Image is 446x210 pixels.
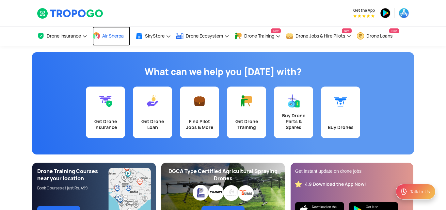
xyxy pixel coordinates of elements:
[86,87,125,138] a: Get Drone Insurance
[295,168,409,174] div: Get instant update on drone jobs
[380,8,390,18] img: playstore
[400,188,408,196] img: ic_Support.svg
[287,94,300,107] img: Buy Drone Parts & Spares
[92,26,130,46] a: Air Sherpa
[278,113,309,130] div: Buy Drone Parts & Spares
[244,33,274,39] span: Drone Training
[135,26,171,46] a: SkyStore
[186,33,223,39] span: Drone Ecosystem
[366,33,392,39] span: Drone Loans
[399,8,409,18] img: appstore
[37,8,104,19] img: TropoGo Logo
[321,87,360,138] a: Buy Drones
[295,33,345,39] span: Drone Jobs & Hire Pilots
[37,186,109,191] div: Book Courses at just Rs. 499
[240,94,253,107] img: Get Drone Training
[227,87,266,138] a: Get Drone Training
[176,26,230,46] a: Drone Ecosystem
[342,28,352,33] span: New
[193,94,206,107] img: Find Pilot Jobs & More
[234,26,281,46] a: Drone TrainingNew
[295,181,302,187] img: star_rating
[334,94,347,107] img: Buy Drones
[102,33,124,39] span: Air Sherpa
[410,188,430,195] div: Talk to Us
[166,168,280,182] div: DGCA Type Certified Agricultural Spraying Drones
[37,26,88,46] a: Drone Insurance
[133,87,172,138] a: Get Drone Loan
[357,26,399,46] a: Drone LoansNew
[137,119,168,130] div: Get Drone Loan
[146,94,159,107] img: Get Drone Loan
[353,8,375,13] span: Get the App
[47,33,81,39] span: Drone Insurance
[90,119,121,130] div: Get Drone Insurance
[274,87,313,138] a: Buy Drone Parts & Spares
[271,28,281,33] span: New
[184,119,215,130] div: Find Pilot Jobs & More
[325,124,356,130] div: Buy Drones
[145,33,165,39] span: SkyStore
[286,26,352,46] a: Drone Jobs & Hire PilotsNew
[37,65,409,78] h1: What can we help you [DATE] with?
[180,87,219,138] a: Find Pilot Jobs & More
[99,94,112,107] img: Get Drone Insurance
[353,14,374,18] img: App Raking
[305,181,366,187] div: 4.9 Download the App Now!
[389,28,399,33] span: New
[231,119,262,130] div: Get Drone Training
[37,168,109,182] div: Drone Training Courses near your location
